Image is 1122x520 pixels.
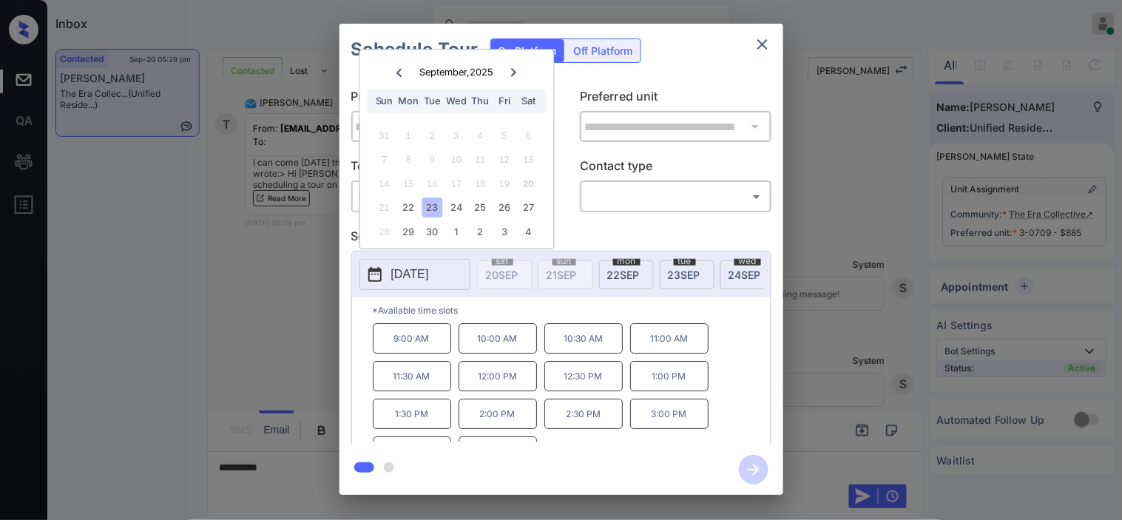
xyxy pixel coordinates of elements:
p: 3:00 PM [630,399,709,429]
div: Not available Wednesday, September 17th, 2025 [447,174,467,194]
div: Not available Saturday, September 6th, 2025 [518,126,538,146]
div: Choose Friday, September 26th, 2025 [495,198,515,218]
p: Preferred unit [580,87,771,111]
div: Not available Friday, September 12th, 2025 [495,150,515,170]
div: On Platform [491,39,564,62]
div: Not available Thursday, September 11th, 2025 [470,150,490,170]
span: wed [734,257,761,266]
span: 22 SEP [607,269,640,281]
div: Not available Wednesday, September 3rd, 2025 [447,126,467,146]
p: Contact type [580,157,771,180]
p: Select slot [351,227,771,251]
p: [DATE] [391,266,429,283]
p: 3:30 PM [373,436,451,467]
p: 10:00 AM [459,323,537,354]
p: 1:00 PM [630,361,709,391]
div: Choose Wednesday, September 24th, 2025 [447,198,467,218]
div: Sun [374,91,394,111]
div: Choose Saturday, September 27th, 2025 [518,198,538,218]
div: Choose Monday, September 29th, 2025 [399,222,419,242]
button: close [748,30,777,59]
p: 9:00 AM [373,323,451,354]
button: [DATE] [359,259,470,290]
span: tue [674,257,696,266]
div: Not available Thursday, September 18th, 2025 [470,174,490,194]
div: September , 2025 [419,67,493,78]
div: Not available Friday, September 19th, 2025 [495,174,515,194]
div: Not available Friday, September 5th, 2025 [495,126,515,146]
p: 1:30 PM [373,399,451,429]
div: Choose Tuesday, September 23rd, 2025 [422,198,442,218]
p: 12:00 PM [459,361,537,391]
span: 23 SEP [668,269,700,281]
div: Choose Tuesday, September 30th, 2025 [422,222,442,242]
div: Not available Sunday, September 14th, 2025 [374,174,394,194]
div: Tue [422,91,442,111]
div: Not available Tuesday, September 16th, 2025 [422,174,442,194]
div: Not available Sunday, September 21st, 2025 [374,198,394,218]
div: Choose Wednesday, October 1st, 2025 [447,222,467,242]
div: Not available Monday, September 8th, 2025 [399,150,419,170]
div: Off Platform [567,39,641,62]
div: Choose Monday, September 22nd, 2025 [399,198,419,218]
div: date-select [599,260,654,289]
p: *Available time slots [373,297,771,323]
div: Not available Wednesday, September 10th, 2025 [447,150,467,170]
p: 11:00 AM [630,323,709,354]
div: Fri [495,91,515,111]
p: Tour type [351,157,543,180]
div: Mon [399,91,419,111]
p: 12:30 PM [544,361,623,391]
div: Sat [518,91,538,111]
div: month 2025-09 [365,124,549,243]
div: Not available Sunday, September 7th, 2025 [374,150,394,170]
p: Preferred community [351,87,543,111]
div: Not available Sunday, September 28th, 2025 [374,222,394,242]
span: 24 SEP [729,269,761,281]
div: Not available Tuesday, September 9th, 2025 [422,150,442,170]
div: Choose Thursday, September 25th, 2025 [470,198,490,218]
div: date-select [660,260,714,289]
div: Not available Monday, September 1st, 2025 [399,126,419,146]
div: Choose Thursday, October 2nd, 2025 [470,222,490,242]
div: Not available Saturday, September 20th, 2025 [518,174,538,194]
p: 2:00 PM [459,399,537,429]
div: Thu [470,91,490,111]
div: Not available Sunday, August 31st, 2025 [374,126,394,146]
p: 10:30 AM [544,323,623,354]
p: 4:00 PM [459,436,537,467]
div: Not available Thursday, September 4th, 2025 [470,126,490,146]
p: 2:30 PM [544,399,623,429]
button: btn-next [730,450,777,489]
div: Choose Friday, October 3rd, 2025 [495,222,515,242]
div: Not available Saturday, September 13th, 2025 [518,150,538,170]
span: mon [613,257,641,266]
div: Choose Saturday, October 4th, 2025 [518,222,538,242]
div: Wed [447,91,467,111]
p: 11:30 AM [373,361,451,391]
div: date-select [720,260,775,289]
h2: Schedule Tour [339,24,490,75]
div: In Person [355,184,539,209]
div: Not available Monday, September 15th, 2025 [399,174,419,194]
div: Not available Tuesday, September 2nd, 2025 [422,126,442,146]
